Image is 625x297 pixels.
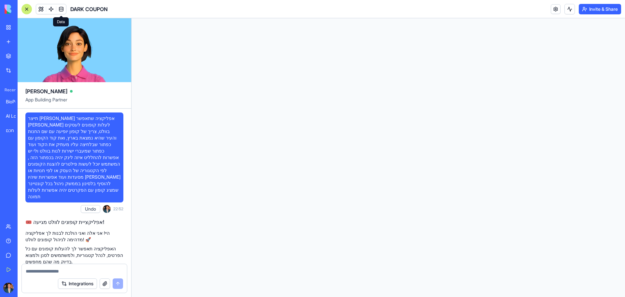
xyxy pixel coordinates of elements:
button: Undo [81,205,100,213]
h2: 🎟️ אפליקציית קופונים לוולט מגיעה! [25,218,123,226]
div: AI Logo Generator [6,113,24,119]
img: ACg8ocKImB3NmhjzizlkhQX-yPY2fZynwA8pJER7EWVqjn6AvKs_a422YA=s96-c [103,205,111,213]
a: מחולל תיאורי מוצרים חכם [2,124,28,137]
p: האפליקציה תאפשר לך להעלות קופונים עם כל הפרטים, לנהל קטגוריות, ולמשתמשים לסנן ולמצוא בדיוק מה שהם... [25,245,123,265]
div: Data [53,17,69,26]
span: Recent [2,87,16,93]
button: Integrations [58,278,97,289]
img: logo [5,5,45,14]
a: BioPet Product Scanner [2,95,28,108]
button: Invite & Share [579,4,621,14]
img: ACg8ocKImB3NmhjzizlkhQX-yPY2fZynwA8pJER7EWVqjn6AvKs_a422YA=s96-c [3,283,14,293]
div: מחולל תיאורי מוצרים חכם [6,127,24,134]
span: DARK COUPON [70,5,108,13]
p: היי! אני אלה ואני הולכת לבנות לך אפליקציה מדהימה לניהול קופונים לוולט! 🚀 [25,230,123,243]
span: [PERSON_NAME] [25,87,67,95]
span: תייצר [PERSON_NAME] אפליקציה שתאפשר [PERSON_NAME] לעלות קופונים לעסקים בוולט, צריך של קופון יופיע... [28,115,121,200]
span: 22:52 [113,206,123,212]
div: BioPet Product Scanner [6,98,24,105]
a: AI Logo Generator [2,110,28,123]
span: App Building Partner [25,97,123,108]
